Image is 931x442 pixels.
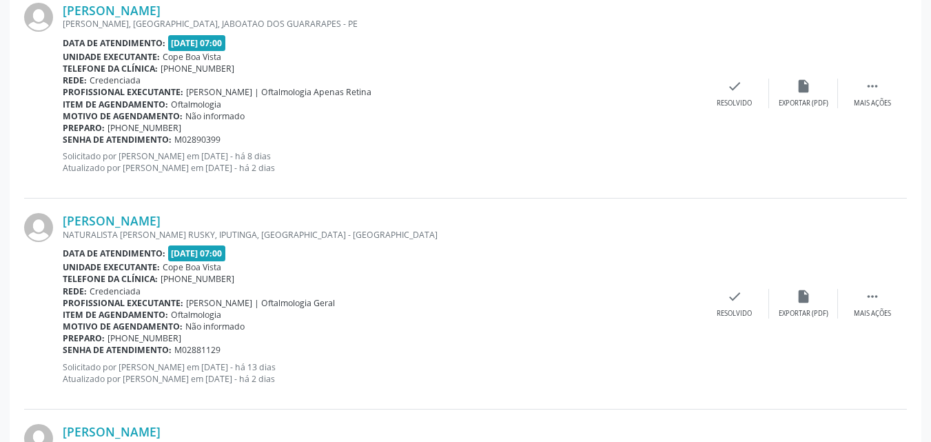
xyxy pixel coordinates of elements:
b: Preparo: [63,122,105,134]
div: Exportar (PDF) [779,309,828,319]
b: Motivo de agendamento: [63,110,183,122]
i:  [865,79,880,94]
div: [PERSON_NAME], [GEOGRAPHIC_DATA], JABOATAO DOS GUARARAPES - PE [63,18,700,30]
span: Oftalmologia [171,309,221,321]
b: Item de agendamento: [63,309,168,321]
div: Resolvido [717,99,752,108]
i:  [865,289,880,304]
b: Profissional executante: [63,86,183,98]
div: Mais ações [854,99,891,108]
span: [PERSON_NAME] | Oftalmologia Geral [186,297,335,309]
span: Credenciada [90,74,141,86]
i: check [727,289,742,304]
b: Senha de atendimento: [63,134,172,145]
a: [PERSON_NAME] [63,424,161,439]
b: Data de atendimento: [63,248,165,259]
i: insert_drive_file [796,289,811,304]
span: [PHONE_NUMBER] [161,63,234,74]
div: NATURALISTA [PERSON_NAME] RUSKY, IPUTINGA, [GEOGRAPHIC_DATA] - [GEOGRAPHIC_DATA] [63,229,700,241]
a: [PERSON_NAME] [63,3,161,18]
span: M02881129 [174,344,221,356]
img: img [24,3,53,32]
p: Solicitado por [PERSON_NAME] em [DATE] - há 8 dias Atualizado por [PERSON_NAME] em [DATE] - há 2 ... [63,150,700,174]
b: Senha de atendimento: [63,344,172,356]
span: [DATE] 07:00 [168,35,226,51]
span: [PERSON_NAME] | Oftalmologia Apenas Retina [186,86,371,98]
p: Solicitado por [PERSON_NAME] em [DATE] - há 13 dias Atualizado por [PERSON_NAME] em [DATE] - há 2... [63,361,700,385]
span: M02890399 [174,134,221,145]
i: insert_drive_file [796,79,811,94]
b: Data de atendimento: [63,37,165,49]
b: Preparo: [63,332,105,344]
b: Rede: [63,74,87,86]
span: Não informado [185,321,245,332]
span: Credenciada [90,285,141,297]
b: Unidade executante: [63,261,160,273]
b: Item de agendamento: [63,99,168,110]
a: [PERSON_NAME] [63,213,161,228]
i: check [727,79,742,94]
span: Oftalmologia [171,99,221,110]
div: Resolvido [717,309,752,319]
span: [PHONE_NUMBER] [108,332,181,344]
span: Cope Boa Vista [163,261,221,273]
span: Não informado [185,110,245,122]
span: Cope Boa Vista [163,51,221,63]
img: img [24,213,53,242]
b: Profissional executante: [63,297,183,309]
b: Telefone da clínica: [63,273,158,285]
b: Rede: [63,285,87,297]
div: Exportar (PDF) [779,99,828,108]
b: Unidade executante: [63,51,160,63]
b: Telefone da clínica: [63,63,158,74]
b: Motivo de agendamento: [63,321,183,332]
div: Mais ações [854,309,891,319]
span: [PHONE_NUMBER] [108,122,181,134]
span: [DATE] 07:00 [168,245,226,261]
span: [PHONE_NUMBER] [161,273,234,285]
